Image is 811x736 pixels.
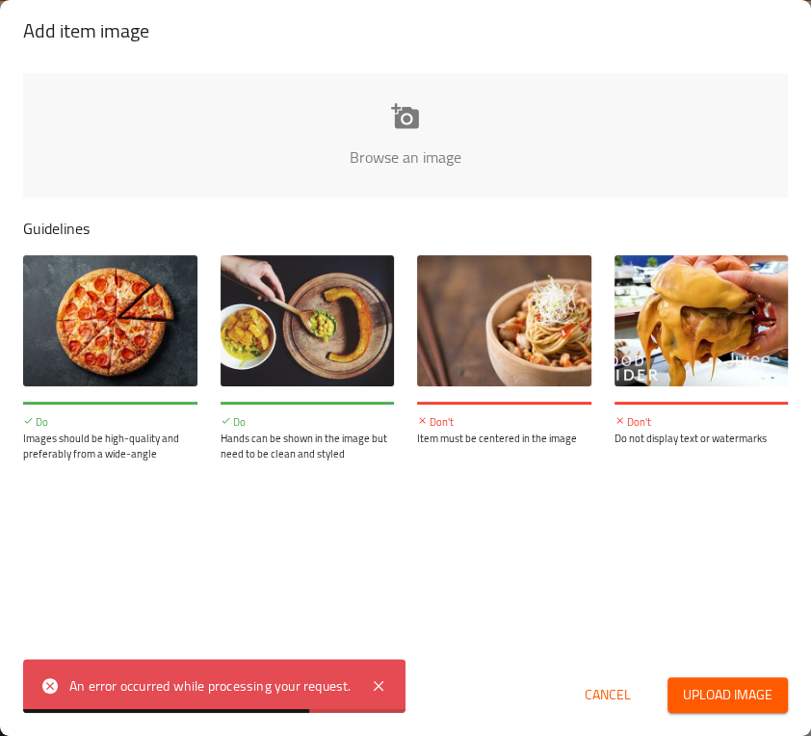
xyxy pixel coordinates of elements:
p: Item must be centered in the image [417,431,591,447]
h2: Add item image [23,15,788,46]
p: Hands can be shown in the image but need to be clean and styled [221,431,395,462]
p: Don't [417,414,591,431]
img: guide-img-4@3x.jpg [615,255,789,386]
button: Upload image [667,677,788,713]
p: Do [23,414,197,431]
span: Cancel [585,683,631,707]
p: Guidelines [23,217,788,240]
p: Don't [615,414,789,431]
p: Images should be high-quality and preferably from a wide-angle [23,431,197,462]
p: Do not display text or watermarks [615,431,789,447]
img: guide-img-3@3x.jpg [417,255,591,386]
span: Upload image [683,683,772,707]
div: An error occurred while processing your request. [69,675,352,697]
img: guide-img-1@3x.jpg [23,255,197,386]
p: Do [221,414,395,431]
img: guide-img-2@3x.jpg [221,255,395,386]
button: Cancel [577,677,639,713]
